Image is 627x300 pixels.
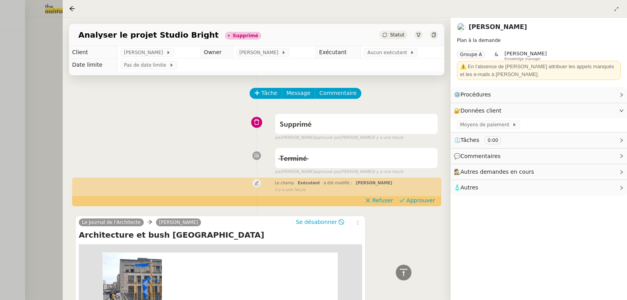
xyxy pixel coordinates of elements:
span: Aucun exécutant [367,49,410,56]
nz-tag: Groupe A [457,51,485,58]
button: Message [282,88,315,99]
span: approuvé par [314,135,340,141]
span: 🧴 [454,184,478,191]
span: [PERSON_NAME] [239,49,281,56]
div: 🧴Autres [451,180,627,195]
h4: Architecture et bush [GEOGRAPHIC_DATA] [79,229,362,240]
span: Terminé [280,155,307,162]
span: Le champ [275,181,294,185]
span: Tâches [460,137,479,143]
span: Refuser [372,196,393,204]
span: il y a une heure [373,169,403,175]
span: 💬 [454,153,504,159]
span: Supprimé [280,121,312,128]
button: Se désabonner [293,218,347,226]
button: Refuser [362,196,396,205]
td: Client [69,46,118,59]
div: 🕵️Autres demandes en cours [451,164,627,180]
img: users%2FnSvcPnZyQ0RA1JfSOxSfyelNlJs1%2Favatar%2Fp1050537-640x427.jpg [457,23,466,31]
app-user-label: Knowledge manager [504,51,547,61]
button: Tâche [250,88,282,99]
button: Commentaire [315,88,361,99]
small: [PERSON_NAME] [PERSON_NAME] [275,169,403,175]
span: [PERSON_NAME] [356,181,392,185]
span: Message [286,89,310,98]
span: Plan à la demande [457,38,501,43]
td: Date limite [69,59,118,71]
td: Owner [200,46,233,59]
span: Tâche [261,89,277,98]
div: ⚠️ En l'absence de [PERSON_NAME] attribuer les appels manqués et les e-mails à [PERSON_NAME]. [460,63,618,78]
span: Autres demandes en cours [460,169,534,175]
span: a été modifié : [324,181,352,185]
button: Approuver [396,196,438,205]
span: [PERSON_NAME] [124,49,166,56]
nz-tag: 0:00 [484,136,501,144]
div: ⚙️Procédures [451,87,627,102]
span: Commentaires [460,153,500,159]
span: ⚙️ [454,90,495,99]
span: Autres [460,184,478,191]
td: Exécutant [316,46,361,59]
span: approuvé par [314,169,340,175]
span: il y a une heure [275,187,305,193]
span: & [495,51,498,61]
div: Supprimé [233,33,258,38]
div: ⏲️Tâches 0:00 [451,133,627,148]
span: Données client [460,107,502,114]
span: Procédures [460,91,491,98]
span: il y a une heure [373,135,403,141]
span: Se désabonner [296,218,337,226]
div: 🔐Données client [451,103,627,118]
span: par [275,135,281,141]
span: Approuver [406,196,435,204]
span: Commentaire [319,89,357,98]
span: Pas de date limite [124,61,169,69]
span: 🔐 [454,106,505,115]
div: 💬Commentaires [451,149,627,164]
a: [PERSON_NAME] [156,219,201,226]
span: Knowledge manager [504,57,541,61]
span: ⏲️ [454,137,508,143]
span: Analyser le projet Studio Bright [78,31,219,39]
span: [PERSON_NAME] [504,51,547,56]
span: Statut [390,32,404,38]
span: Moyens de paiement [460,121,512,129]
a: Le Journal de l'Architecte [79,219,144,226]
span: par [275,169,281,175]
small: [PERSON_NAME] [PERSON_NAME] [275,135,403,141]
span: 🕵️ [454,169,538,175]
a: [PERSON_NAME] [469,23,527,31]
span: Exécutant [298,181,320,185]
